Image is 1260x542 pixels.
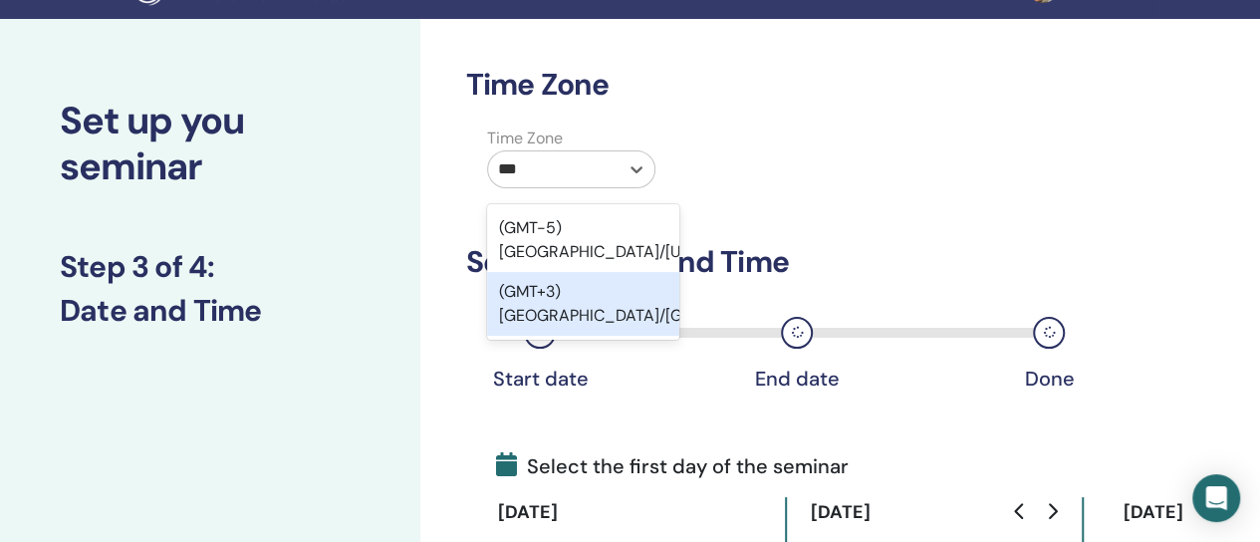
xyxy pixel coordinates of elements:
div: (GMT-5) [GEOGRAPHIC_DATA]/[US_STATE]/[GEOGRAPHIC_DATA] [487,208,679,272]
span: Select the first day of the seminar [496,451,849,481]
div: End date [747,367,847,391]
button: Go to next month [1036,491,1068,531]
h3: Seminar Date and Time [466,244,1085,280]
h3: Time Zone [466,67,1085,103]
div: [DATE] [795,497,887,528]
div: [DATE] [482,497,575,528]
label: Time Zone [475,127,667,150]
h3: Step 3 of 4 : [60,249,361,285]
button: Go to previous month [1004,491,1036,531]
div: Done [999,367,1099,391]
h3: Date and Time [60,293,361,329]
div: Open Intercom Messenger [1192,474,1240,522]
div: Start date [490,367,590,391]
div: [DATE] [1108,497,1200,528]
h2: Set up you seminar [60,99,361,189]
div: (GMT+3) [GEOGRAPHIC_DATA]/[GEOGRAPHIC_DATA] [487,272,679,336]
